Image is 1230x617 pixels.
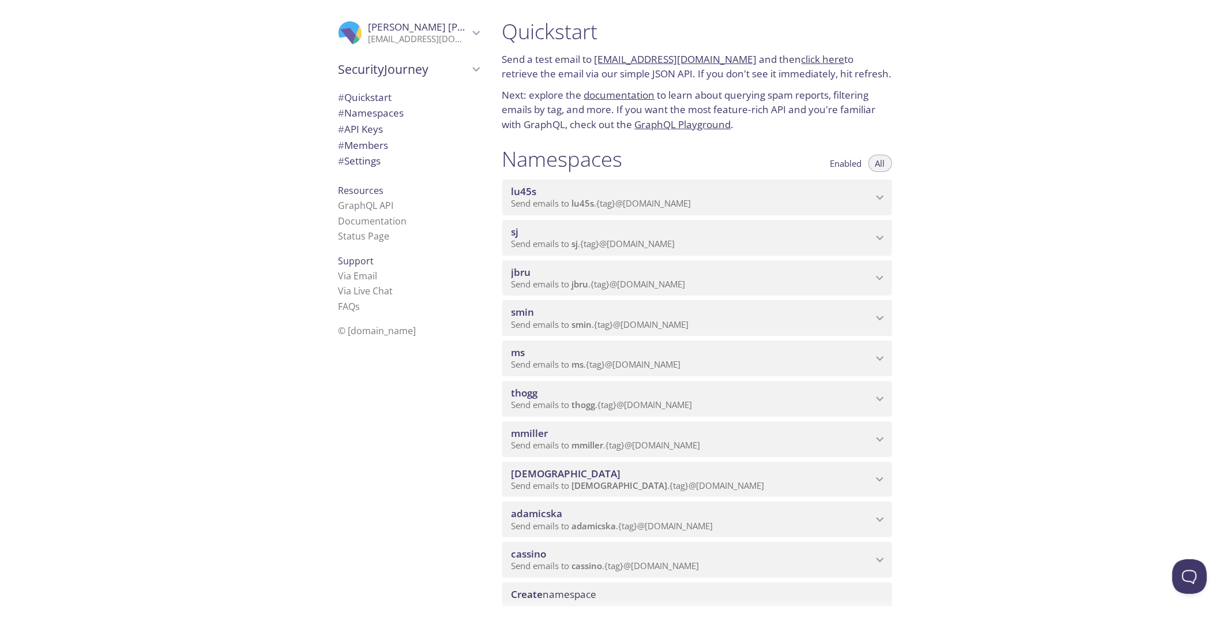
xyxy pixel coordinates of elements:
div: Create namespace [502,582,892,607]
span: Send emails to . {tag} @[DOMAIN_NAME] [511,399,693,410]
span: adamicska [572,520,616,532]
div: Members [329,137,488,154]
div: Quickstart [329,89,488,106]
div: adamicska namespace [502,502,892,537]
a: documentation [584,88,655,102]
span: # [338,122,345,136]
span: Send emails to . {tag} @[DOMAIN_NAME] [511,278,686,290]
span: smin [572,319,592,330]
span: sj [572,238,578,249]
div: SecurityJourney [329,54,488,84]
a: FAQ [338,300,360,313]
span: Send emails to . {tag} @[DOMAIN_NAME] [511,197,691,209]
div: jbru namespace [502,260,892,296]
span: Send emails to . {tag} @[DOMAIN_NAME] [511,358,681,370]
div: sj namespace [502,220,892,256]
span: # [338,91,345,104]
span: sj [511,225,519,238]
span: cassino [572,560,603,571]
span: Members [338,139,389,152]
div: ms namespace [502,341,892,376]
div: lu45s namespace [502,180,892,215]
h1: Quickstart [502,18,892,44]
span: thogg [572,399,596,410]
h1: Namespaces [502,146,623,172]
span: s [356,300,360,313]
span: Resources [338,184,384,197]
span: namespace [511,588,597,601]
span: [DEMOGRAPHIC_DATA] [511,467,621,480]
span: Send emails to . {tag} @[DOMAIN_NAME] [511,560,699,571]
span: mmiller [511,427,548,440]
span: © [DOMAIN_NAME] [338,324,416,337]
a: [EMAIL_ADDRESS][DOMAIN_NAME] [595,53,757,66]
span: Quickstart [338,91,392,104]
div: smin namespace [502,300,892,336]
p: Next: explore the to learn about querying spam reports, filtering emails by tag, and more. If you... [502,88,892,132]
span: # [338,139,345,152]
span: Send emails to . {tag} @[DOMAIN_NAME] [511,480,765,491]
span: Settings [338,154,381,167]
a: Status Page [338,230,390,242]
p: [EMAIL_ADDRESS][DOMAIN_NAME] [368,33,469,45]
div: John Ross [329,14,488,52]
span: Support [338,255,374,267]
div: thogg namespace [502,381,892,417]
div: Namespaces [329,105,488,121]
div: cassino namespace [502,542,892,578]
span: Send emails to . {tag} @[DOMAIN_NAME] [511,439,701,451]
span: Namespaces [338,106,404,119]
span: Create [511,588,543,601]
span: jbru [511,266,531,279]
span: [PERSON_NAME] [PERSON_NAME] [368,20,526,33]
div: mmiller namespace [502,421,892,457]
span: # [338,154,345,167]
a: Via Email [338,270,378,282]
span: SecurityJourney [338,61,469,77]
span: # [338,106,345,119]
span: mmiller [572,439,604,451]
span: Send emails to . {tag} @[DOMAIN_NAME] [511,520,713,532]
span: cassino [511,547,547,560]
a: Via Live Chat [338,285,393,297]
span: lu45s [511,185,537,198]
div: API Keys [329,121,488,137]
span: jbru [572,278,589,290]
a: GraphQL API [338,199,394,212]
span: thogg [511,386,538,399]
span: smin [511,305,535,319]
div: bautista namespace [502,462,892,498]
span: adamicska [511,507,563,520]
span: ms [511,346,525,359]
a: GraphQL Playground [635,118,731,131]
span: ms [572,358,584,370]
span: Send emails to . {tag} @[DOMAIN_NAME] [511,238,675,249]
iframe: Help Scout Beacon - Open [1172,559,1207,594]
button: All [868,155,892,172]
p: Send a test email to and then to retrieve the email via our simple JSON API. If you don't see it ... [502,52,892,81]
span: lu45s [572,197,595,209]
span: API Keys [338,122,383,136]
div: Team Settings [329,153,488,169]
span: Send emails to . {tag} @[DOMAIN_NAME] [511,319,689,330]
button: Enabled [823,155,869,172]
a: Documentation [338,215,407,227]
span: [DEMOGRAPHIC_DATA] [572,480,668,491]
a: click here [802,53,845,66]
